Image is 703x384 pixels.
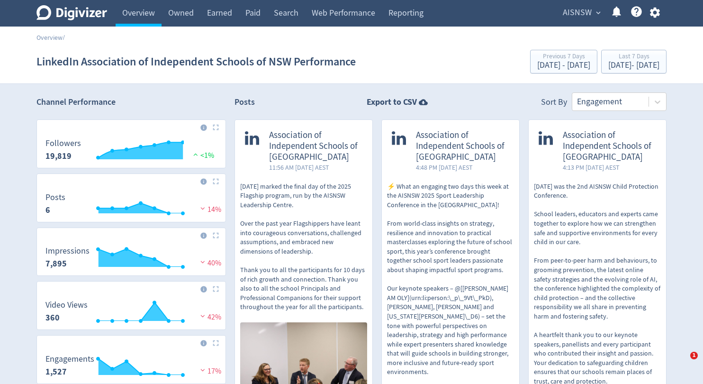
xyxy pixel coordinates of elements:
button: AISNSW [559,5,603,20]
span: 11:56 AM [DATE] AEST [269,163,362,172]
dt: Followers [45,138,81,149]
img: negative-performance.svg [198,366,207,374]
div: Previous 7 Days [537,53,590,61]
div: Sort By [541,96,567,111]
span: expand_more [594,9,603,17]
span: 4:48 PM [DATE] AEST [416,163,509,172]
span: 4:13 PM [DATE] AEST [563,163,656,172]
iframe: Intercom live chat [671,352,694,375]
span: 40% [198,258,221,268]
dt: Video Views [45,300,88,311]
svg: Posts 6 [41,193,222,218]
strong: 7,895 [45,258,67,269]
img: negative-performance.svg [198,312,207,320]
img: Placeholder [213,286,219,292]
strong: Export to CSV [367,96,417,108]
img: Placeholder [213,124,219,130]
h1: LinkedIn Association of Independent Schools of NSW Performance [36,46,356,77]
span: <1% [191,151,214,160]
img: Placeholder [213,232,219,238]
h2: Posts [234,96,255,111]
strong: 6 [45,204,50,216]
img: negative-performance.svg [198,205,207,212]
dt: Engagements [45,354,94,365]
span: 14% [198,205,221,214]
svg: Followers 19,819 [41,139,222,164]
img: Placeholder [213,340,219,346]
strong: 1,527 [45,366,67,377]
img: Placeholder [213,178,219,184]
p: [DATE] marked the final day of the 2025 Flagship program, run by the AISNSW Leadership Centre. Ov... [240,182,367,312]
button: Last 7 Days[DATE]- [DATE] [601,50,667,73]
div: [DATE] - [DATE] [537,61,590,70]
div: Last 7 Days [608,53,659,61]
svg: Engagements 1,527 [41,355,222,380]
h2: Channel Performance [36,96,226,108]
span: AISNSW [563,5,592,20]
span: 1 [690,352,698,359]
svg: Impressions 7,895 [41,247,222,272]
span: Association of Independent Schools of [GEOGRAPHIC_DATA] [416,130,509,162]
span: 42% [198,312,221,322]
img: positive-performance.svg [191,151,200,158]
img: negative-performance.svg [198,258,207,265]
span: Association of Independent Schools of [GEOGRAPHIC_DATA] [269,130,362,162]
span: 17% [198,366,221,376]
span: Association of Independent Schools of [GEOGRAPHIC_DATA] [563,130,656,162]
div: [DATE] - [DATE] [608,61,659,70]
button: Previous 7 Days[DATE] - [DATE] [530,50,597,73]
svg: Video Views 360 [41,301,222,326]
strong: 360 [45,312,60,323]
span: / [63,33,65,42]
dt: Impressions [45,246,90,256]
a: Overview [36,33,63,42]
dt: Posts [45,192,65,203]
strong: 19,819 [45,150,72,162]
